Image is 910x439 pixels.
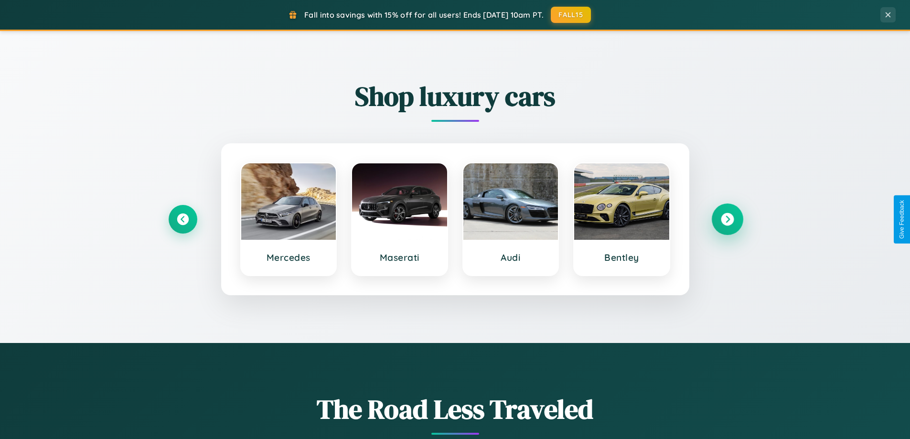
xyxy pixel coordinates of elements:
[551,7,591,23] button: FALL15
[169,391,742,428] h1: The Road Less Traveled
[362,252,438,263] h3: Maserati
[473,252,549,263] h3: Audi
[251,252,327,263] h3: Mercedes
[169,78,742,115] h2: Shop luxury cars
[584,252,660,263] h3: Bentley
[899,200,905,239] div: Give Feedback
[304,10,544,20] span: Fall into savings with 15% off for all users! Ends [DATE] 10am PT.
